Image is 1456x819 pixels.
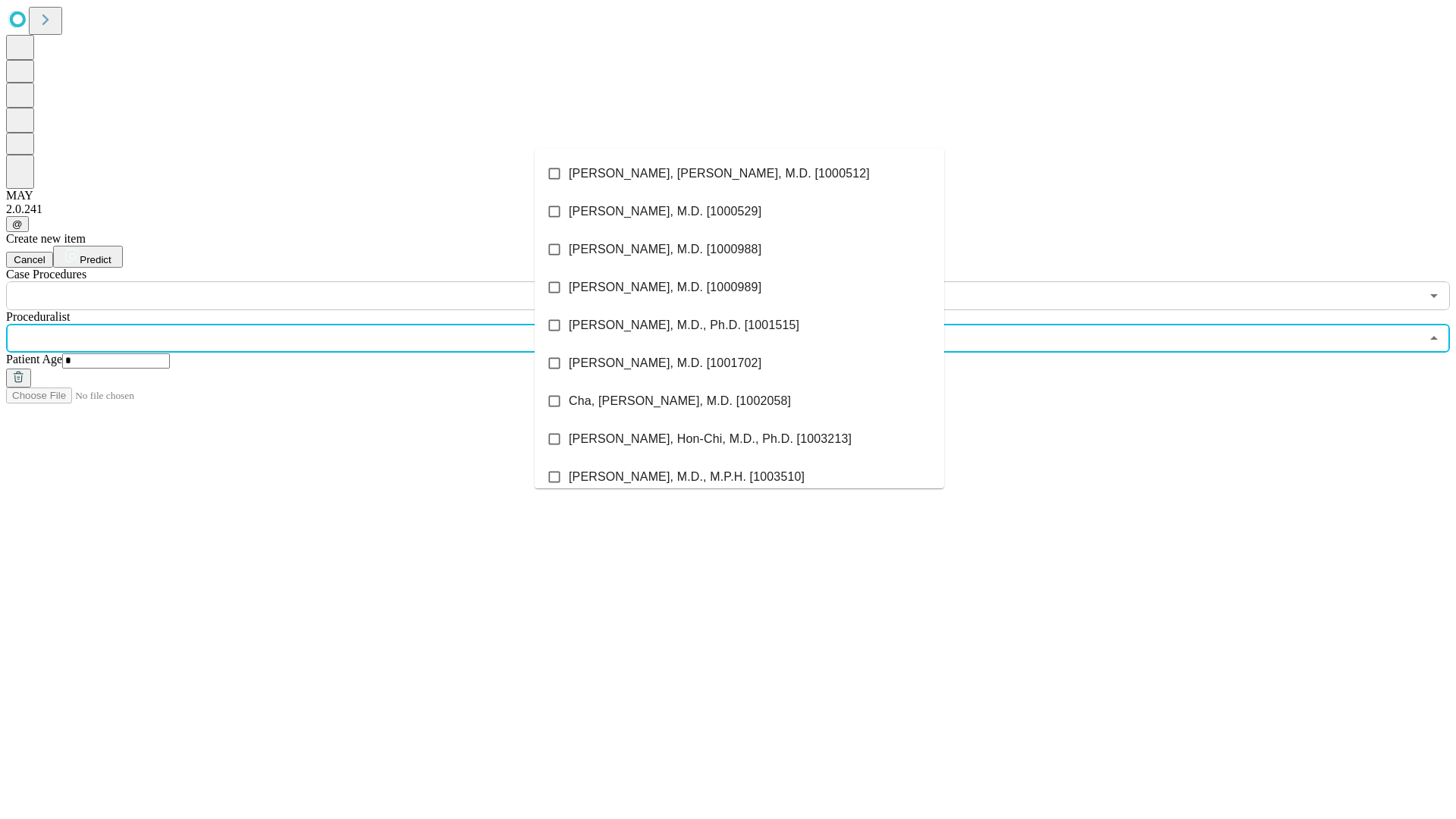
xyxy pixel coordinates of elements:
[569,354,761,372] span: [PERSON_NAME], M.D. [1001702]
[6,310,70,323] span: Proceduralist
[569,392,791,410] span: Cha, [PERSON_NAME], M.D. [1002058]
[6,216,29,232] button: @
[569,468,805,486] span: [PERSON_NAME], M.D., M.P.H. [1003510]
[569,202,761,221] span: [PERSON_NAME], M.D. [1000529]
[12,218,23,230] span: @
[569,316,799,334] span: [PERSON_NAME], M.D., Ph.D. [1001515]
[6,252,53,268] button: Cancel
[569,165,870,183] span: [PERSON_NAME], [PERSON_NAME], M.D. [1000512]
[569,240,761,259] span: [PERSON_NAME], M.D. [1000988]
[6,268,86,281] span: Scheduled Procedure
[1423,328,1445,349] button: Close
[6,353,62,366] span: Patient Age
[14,254,45,265] span: Cancel
[53,246,123,268] button: Predict
[569,430,852,448] span: [PERSON_NAME], Hon-Chi, M.D., Ph.D. [1003213]
[6,189,1450,202] div: MAY
[569,278,761,297] span: [PERSON_NAME], M.D. [1000989]
[6,232,86,245] span: Create new item
[6,202,1450,216] div: 2.0.241
[80,254,111,265] span: Predict
[1423,285,1445,306] button: Open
